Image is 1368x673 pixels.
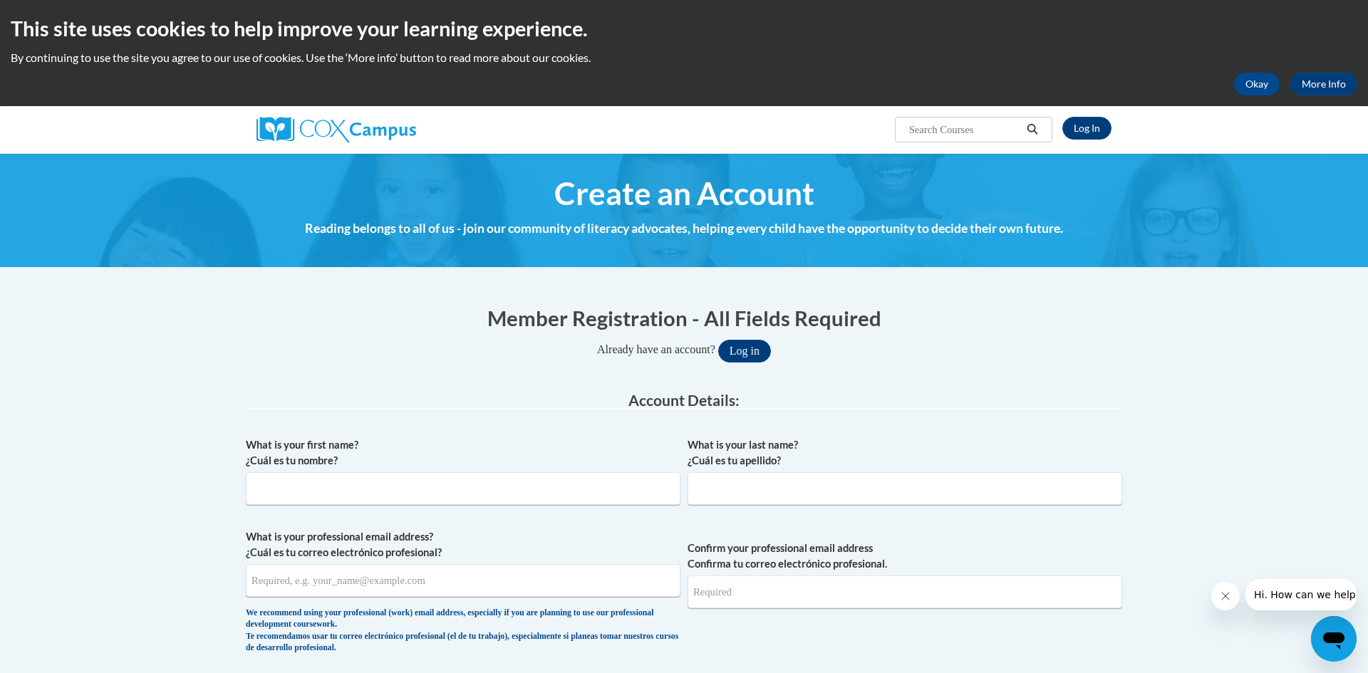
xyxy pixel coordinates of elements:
[597,343,715,355] span: Already have an account?
[1211,582,1240,610] iframe: Close message
[246,303,1122,333] h1: Member Registration - All Fields Required
[1234,73,1280,95] button: Okay
[246,607,680,654] div: We recommend using your professional (work) email address, especially if you are planning to use ...
[1290,73,1357,95] a: More Info
[256,117,416,142] img: Cox Campus
[9,10,115,21] span: Hi. How can we help?
[718,340,771,362] button: Log in
[246,472,680,505] input: Metadata input
[688,472,1122,505] input: Metadata input
[11,50,1357,66] p: By continuing to use the site you agree to our use of cookies. Use the ‘More info’ button to read...
[246,437,680,469] label: What is your first name? ¿Cuál es tu nombre?
[246,529,680,560] label: What is your professional email address? ¿Cuál es tu correo electrónico profesional?
[1062,117,1111,140] a: Log In
[688,575,1122,608] input: Required
[11,14,1357,43] h2: This site uses cookies to help improve your learning experience.
[246,564,680,597] input: Metadata input
[688,541,1122,572] label: Confirm your professional email address Confirma tu correo electrónico profesional.
[1311,616,1357,662] iframe: Button to launch messaging window
[628,391,740,409] span: Account Details:
[554,174,814,212] span: Create an Account
[1245,579,1357,610] iframe: Message from company
[1022,121,1043,138] button: Search
[908,121,1022,138] input: Search Courses
[246,219,1122,238] h4: Reading belongs to all of us - join our community of literacy advocates, helping every child have...
[688,437,1122,469] label: What is your last name? ¿Cuál es tu apellido?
